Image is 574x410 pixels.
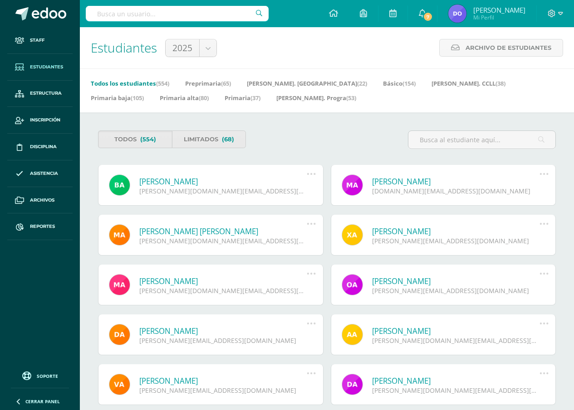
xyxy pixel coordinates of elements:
span: (68) [222,131,234,148]
span: (105) [131,94,144,102]
input: Busca al estudiante aquí... [408,131,555,149]
div: [PERSON_NAME][DOMAIN_NAME][EMAIL_ADDRESS][DOMAIN_NAME] [139,236,307,245]
a: [PERSON_NAME]. [GEOGRAPHIC_DATA](22) [247,76,367,91]
span: Estudiantes [30,63,63,71]
img: 580415d45c0d8f7ad9595d428b689caf.png [448,5,466,23]
a: [PERSON_NAME] [PERSON_NAME] [139,226,307,236]
span: (22) [357,79,367,87]
a: Soporte [11,369,69,381]
a: 2025 [166,39,216,57]
span: Mi Perfil [473,14,525,21]
span: Asistencia [30,170,58,177]
span: Inscripción [30,116,60,124]
a: Archivos [7,187,73,214]
a: [PERSON_NAME] [372,176,540,187]
a: Todos los estudiantes(554) [91,76,169,91]
a: [PERSON_NAME] [139,276,307,286]
a: Primaria alta(80) [160,91,209,105]
a: [PERSON_NAME] [372,276,540,286]
a: Archivo de Estudiantes [439,39,563,57]
a: [PERSON_NAME] [372,376,540,386]
span: (554) [140,131,156,148]
a: [PERSON_NAME] [139,376,307,386]
span: (554) [156,79,169,87]
input: Busca un usuario... [86,6,269,21]
div: [PERSON_NAME][EMAIL_ADDRESS][DOMAIN_NAME] [372,236,540,245]
span: Estudiantes [91,39,157,56]
a: Limitados(68) [172,130,246,148]
span: (38) [496,79,505,87]
div: [PERSON_NAME][DOMAIN_NAME][EMAIL_ADDRESS][DOMAIN_NAME] [139,187,307,195]
a: [PERSON_NAME] [139,326,307,336]
span: 2025 [172,39,192,57]
a: Asistencia [7,160,73,187]
span: Archivo de Estudiantes [466,39,551,56]
span: (65) [221,79,231,87]
a: Preprimaria(65) [185,76,231,91]
a: Primaria baja(105) [91,91,144,105]
a: Todos(554) [98,130,172,148]
a: Básico(154) [383,76,416,91]
div: [PERSON_NAME][DOMAIN_NAME][EMAIL_ADDRESS][DOMAIN_NAME] [372,336,540,345]
span: Estructura [30,90,62,97]
span: Cerrar panel [25,398,60,405]
div: [PERSON_NAME][DOMAIN_NAME][EMAIL_ADDRESS][DOMAIN_NAME] [139,286,307,295]
span: Staff [30,37,44,44]
a: Inscripción [7,107,73,134]
div: [DOMAIN_NAME][EMAIL_ADDRESS][DOMAIN_NAME] [372,187,540,195]
a: Staff [7,27,73,54]
a: Estructura [7,81,73,107]
a: Reportes [7,213,73,240]
div: [PERSON_NAME][EMAIL_ADDRESS][DOMAIN_NAME] [372,286,540,295]
a: [PERSON_NAME] [372,226,540,236]
span: (53) [346,94,356,102]
a: [PERSON_NAME] [139,176,307,187]
a: Estudiantes [7,54,73,81]
div: [PERSON_NAME][DOMAIN_NAME][EMAIL_ADDRESS][DOMAIN_NAME] [372,386,540,395]
div: [PERSON_NAME][EMAIL_ADDRESS][DOMAIN_NAME] [139,386,307,395]
span: (37) [250,94,260,102]
span: Disciplina [30,143,57,150]
a: [PERSON_NAME] [372,326,540,336]
span: Soporte [37,373,58,379]
a: Disciplina [7,134,73,160]
span: (154) [402,79,416,87]
a: [PERSON_NAME]. Progra(53) [276,91,356,105]
a: Primaria(37) [225,91,260,105]
div: [PERSON_NAME][EMAIL_ADDRESS][DOMAIN_NAME] [139,336,307,345]
span: 7 [422,12,432,22]
span: (80) [199,94,209,102]
a: [PERSON_NAME]. CCLL(38) [432,76,505,91]
span: [PERSON_NAME] [473,5,525,14]
span: Archivos [30,197,54,204]
span: Reportes [30,223,55,230]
